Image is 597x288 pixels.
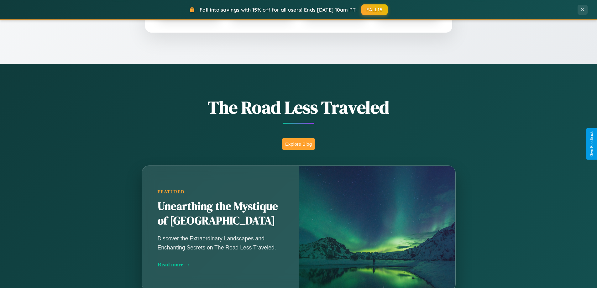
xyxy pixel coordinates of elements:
h2: Unearthing the Mystique of [GEOGRAPHIC_DATA] [158,199,283,228]
p: Discover the Extraordinary Landscapes and Enchanting Secrets on The Road Less Traveled. [158,234,283,252]
h1: The Road Less Traveled [111,95,487,119]
button: FALL15 [361,4,388,15]
div: Read more → [158,261,283,268]
div: Give Feedback [589,131,594,157]
span: Fall into savings with 15% off for all users! Ends [DATE] 10am PT. [200,7,357,13]
div: Featured [158,189,283,195]
button: Explore Blog [282,138,315,150]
